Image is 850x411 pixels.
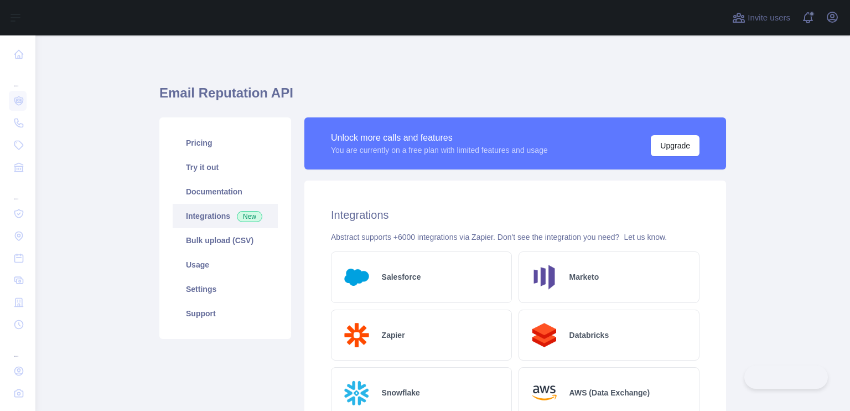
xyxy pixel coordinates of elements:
[9,66,27,89] div: ...
[340,319,373,352] img: Logo
[569,330,609,341] h2: Databricks
[651,135,699,156] button: Upgrade
[173,228,278,253] a: Bulk upload (CSV)
[173,131,278,155] a: Pricing
[173,155,278,179] a: Try it out
[173,204,278,228] a: Integrations New
[331,232,699,243] div: Abstract supports +6000 integrations via Zapier. Don't see the integration you need?
[340,261,373,294] img: Logo
[9,179,27,202] div: ...
[528,377,561,409] img: Logo
[331,145,548,156] div: You are currently on a free plan with limited features and usage
[340,377,373,409] img: Logo
[744,366,828,389] iframe: Toggle Customer Support
[528,319,561,352] img: Logo
[173,179,278,204] a: Documentation
[569,271,599,282] h2: Marketo
[748,12,790,24] span: Invite users
[624,233,667,242] a: Let us know.
[173,277,278,301] a: Settings
[730,9,792,27] button: Invite users
[173,301,278,326] a: Support
[331,131,548,145] div: Unlock more calls and features
[569,387,650,398] h2: AWS (Data Exchange)
[237,211,262,222] span: New
[159,84,726,111] h1: Email Reputation API
[173,253,278,277] a: Usage
[382,271,421,282] h2: Salesforce
[331,207,699,223] h2: Integrations
[382,387,420,398] h2: Snowflake
[528,261,561,294] img: Logo
[9,337,27,359] div: ...
[382,330,405,341] h2: Zapier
